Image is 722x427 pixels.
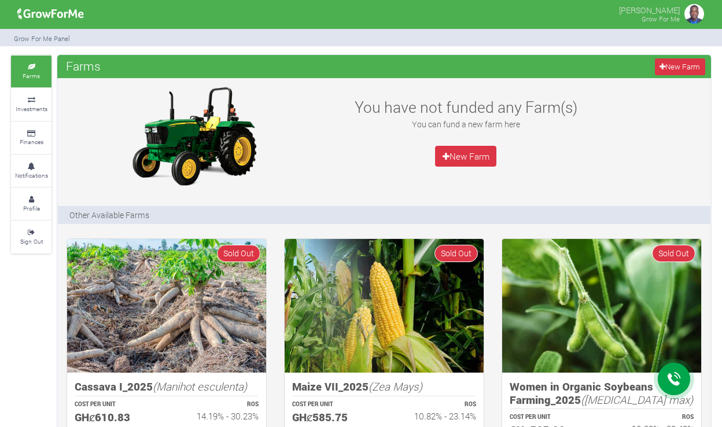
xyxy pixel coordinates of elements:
img: growforme image [502,239,701,373]
span: Sold Out [652,245,695,262]
small: Notifications [15,171,48,179]
p: ROS [612,413,694,422]
img: growforme image [121,84,266,188]
a: Finances [11,122,51,154]
small: Grow For Me [642,14,680,23]
img: growforme image [67,239,266,373]
p: COST PER UNIT [75,400,156,409]
span: Sold Out [434,245,478,262]
span: Farms [63,54,104,78]
a: Investments [11,89,51,120]
img: growforme image [683,2,706,25]
small: Farms [23,72,40,80]
a: New Farm [655,58,705,75]
small: Grow For Me Panel [14,34,70,43]
img: growforme image [13,2,88,25]
a: Profile [11,188,51,220]
h5: GHȼ585.75 [292,411,374,424]
h6: 10.82% - 23.14% [395,411,476,421]
p: COST PER UNIT [292,400,374,409]
i: ([MEDICAL_DATA] max) [581,392,693,407]
h5: Cassava I_2025 [75,380,259,393]
i: (Zea Mays) [369,379,422,393]
i: (Manihot esculenta) [153,379,247,393]
h6: 14.19% - 30.23% [177,411,259,421]
p: ROS [395,400,476,409]
a: New Farm [435,146,496,167]
h5: GHȼ610.83 [75,411,156,424]
h3: You have not funded any Farm(s) [340,98,591,116]
span: Sold Out [217,245,260,262]
p: ROS [177,400,259,409]
small: Finances [20,138,43,146]
small: Investments [16,105,47,113]
img: growforme image [285,239,484,373]
a: Farms [11,56,51,87]
h5: Women in Organic Soybeans Farming_2025 [510,380,694,406]
small: Profile [23,204,40,212]
a: Notifications [11,155,51,187]
p: Other Available Farms [69,209,149,221]
p: You can fund a new farm here [340,118,591,130]
p: [PERSON_NAME] [619,2,680,16]
a: Sign Out [11,221,51,253]
p: COST PER UNIT [510,413,591,422]
small: Sign Out [20,237,43,245]
h5: Maize VII_2025 [292,380,476,393]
